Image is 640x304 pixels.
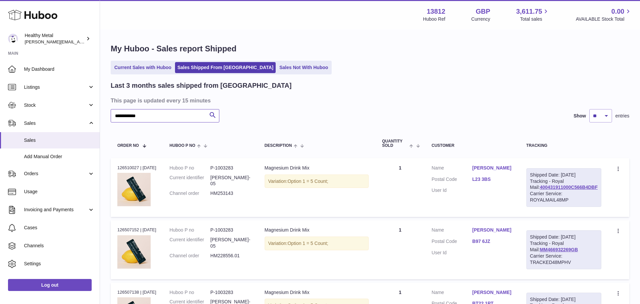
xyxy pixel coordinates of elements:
div: Variation: [265,175,369,188]
div: Carrier Service: ROYALMAIL48MP [530,191,598,203]
td: 1 [375,158,425,217]
dt: Huboo P no [170,165,211,171]
span: Quantity Sold [382,139,408,148]
dt: Huboo P no [170,289,211,296]
div: Carrier Service: TRACKED48MPHV [530,253,598,266]
span: Stock [24,102,88,108]
a: 3,611.75 Total sales [516,7,550,22]
strong: GBP [476,7,490,16]
a: Current Sales with Huboo [112,62,174,73]
a: 0.00 AVAILABLE Stock Total [576,7,632,22]
td: 1 [375,220,425,279]
span: Order No [117,143,139,148]
span: Option 1 = 5 Count; [288,241,328,246]
strong: 13812 [427,7,445,16]
a: Log out [8,279,92,291]
span: My Dashboard [24,66,95,72]
h3: This page is updated every 15 minutes [111,97,628,104]
div: Tracking - Royal Mail: [526,168,601,207]
dt: Channel order [170,190,211,197]
dt: Current identifier [170,237,211,249]
span: 0.00 [611,7,624,16]
dt: Channel order [170,253,211,259]
a: B97 6JZ [472,238,513,245]
a: [PERSON_NAME] [472,289,513,296]
div: 126507152 | [DATE] [117,227,156,233]
span: entries [615,113,629,119]
div: Magnesium Drink Mix [265,289,369,296]
a: [PERSON_NAME] [472,227,513,233]
span: Listings [24,84,88,90]
a: Sales Not With Huboo [277,62,330,73]
div: Variation: [265,237,369,250]
dt: Postal Code [432,176,472,184]
dt: Postal Code [432,238,472,246]
div: Huboo Ref [423,16,445,22]
dt: Current identifier [170,175,211,187]
div: Currency [471,16,490,22]
span: Usage [24,189,95,195]
dd: HM253143 [210,190,251,197]
div: 126510027 | [DATE] [117,165,156,171]
dt: Name [432,289,472,297]
span: Add Manual Order [24,154,95,160]
h1: My Huboo - Sales report Shipped [111,43,629,54]
a: L23 3BS [472,176,513,183]
img: Product_31.jpg [117,235,151,269]
div: Tracking - Royal Mail: [526,230,601,269]
span: Settings [24,261,95,267]
span: Orders [24,171,88,177]
span: Sales [24,120,88,126]
dd: HM228556.01 [210,253,251,259]
dd: P-1003283 [210,165,251,171]
a: 400431911000C566B4DBF [540,185,598,190]
div: Customer [432,143,513,148]
div: Shipped Date: [DATE] [530,172,598,178]
div: Healthy Metal [25,32,85,45]
div: 126507138 | [DATE] [117,289,156,295]
span: [PERSON_NAME][EMAIL_ADDRESS][DOMAIN_NAME] [25,39,134,44]
dt: Huboo P no [170,227,211,233]
img: Product_31.jpg [117,173,151,206]
span: Cases [24,225,95,231]
div: Magnesium Drink Mix [265,227,369,233]
div: Tracking [526,143,601,148]
span: Channels [24,243,95,249]
dd: P-1003283 [210,227,251,233]
dd: [PERSON_NAME]-05 [210,175,251,187]
dd: [PERSON_NAME]-05 [210,237,251,249]
div: Shipped Date: [DATE] [530,234,598,240]
span: Sales [24,137,95,143]
img: jose@healthy-metal.com [8,34,18,44]
dd: P-1003283 [210,289,251,296]
a: [PERSON_NAME] [472,165,513,171]
a: MM466932269GB [540,247,578,252]
span: Description [265,143,292,148]
label: Show [574,113,586,119]
dt: Name [432,165,472,173]
span: Invoicing and Payments [24,207,88,213]
dt: User Id [432,250,472,256]
span: Total sales [520,16,550,22]
span: 3,611.75 [516,7,542,16]
a: Sales Shipped From [GEOGRAPHIC_DATA] [175,62,276,73]
div: Shipped Date: [DATE] [530,296,598,303]
dt: User Id [432,187,472,194]
div: Magnesium Drink Mix [265,165,369,171]
span: AVAILABLE Stock Total [576,16,632,22]
span: Option 1 = 5 Count; [288,179,328,184]
span: Huboo P no [170,143,195,148]
h2: Last 3 months sales shipped from [GEOGRAPHIC_DATA] [111,81,292,90]
dt: Name [432,227,472,235]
